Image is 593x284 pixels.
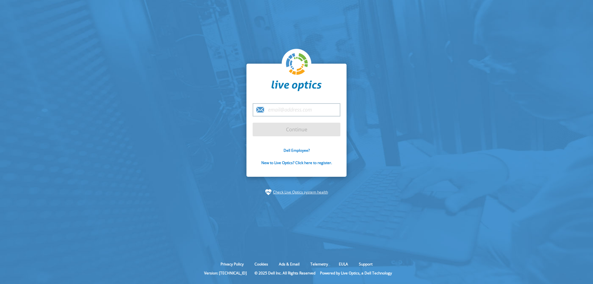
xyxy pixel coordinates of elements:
a: Check Live Optics system health [273,189,328,195]
input: email@address.com [253,103,340,117]
a: Support [354,261,377,267]
img: status-check-icon.svg [265,189,271,195]
li: Powered by Live Optics, a Dell Technology [320,270,392,276]
img: liveoptics-logo.svg [286,53,308,75]
a: Telemetry [306,261,333,267]
a: Dell Employee? [284,148,310,153]
a: Ads & Email [274,261,304,267]
a: EULA [334,261,353,267]
a: Cookies [250,261,273,267]
li: Version: [TECHNICAL_ID] [201,270,250,276]
img: liveoptics-word.svg [271,80,322,91]
li: © 2025 Dell Inc. All Rights Reserved [251,270,318,276]
a: New to Live Optics? Click here to register. [261,160,332,165]
a: Privacy Policy [216,261,248,267]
